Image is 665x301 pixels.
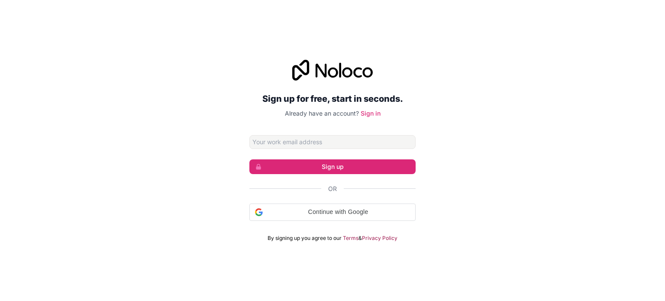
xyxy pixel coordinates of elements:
[358,235,362,242] span: &
[328,184,337,193] span: Or
[249,204,416,221] div: Continue with Google
[362,235,397,242] a: Privacy Policy
[343,235,358,242] a: Terms
[268,235,342,242] span: By signing up you agree to our
[285,110,359,117] span: Already have an account?
[361,110,381,117] a: Sign in
[266,207,410,217] span: Continue with Google
[249,135,416,149] input: Email address
[249,91,416,107] h2: Sign up for free, start in seconds.
[249,159,416,174] button: Sign up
